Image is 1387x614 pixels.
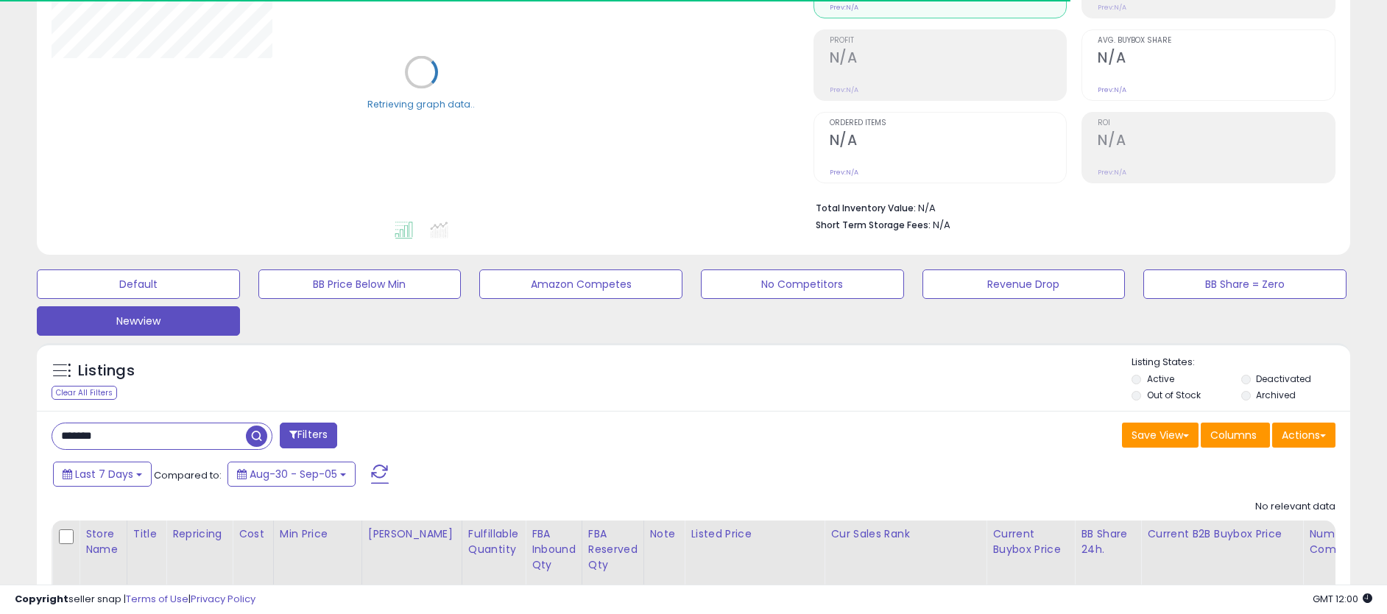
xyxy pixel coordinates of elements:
[588,526,638,573] div: FBA Reserved Qty
[816,202,916,214] b: Total Inventory Value:
[85,526,121,557] div: Store Name
[1132,356,1349,370] p: Listing States:
[691,526,818,542] div: Listed Price
[830,85,858,94] small: Prev: N/A
[37,306,240,336] button: Newview
[1313,592,1372,606] span: 2025-09-13 12:00 GMT
[1147,526,1296,542] div: Current B2B Buybox Price
[1098,119,1335,127] span: ROI
[1147,373,1174,385] label: Active
[1201,423,1270,448] button: Columns
[172,526,226,542] div: Repricing
[37,269,240,299] button: Default
[280,423,337,448] button: Filters
[816,219,931,231] b: Short Term Storage Fees:
[368,526,456,542] div: [PERSON_NAME]
[1272,423,1335,448] button: Actions
[922,269,1126,299] button: Revenue Drop
[367,97,475,110] div: Retrieving graph data..
[1256,373,1311,385] label: Deactivated
[1210,428,1257,442] span: Columns
[933,218,950,232] span: N/A
[1122,423,1199,448] button: Save View
[1098,37,1335,45] span: Avg. Buybox Share
[830,49,1067,69] h2: N/A
[650,526,679,542] div: Note
[154,468,222,482] span: Compared to:
[830,37,1067,45] span: Profit
[258,269,462,299] button: BB Price Below Min
[133,526,160,542] div: Title
[701,269,904,299] button: No Competitors
[830,3,858,12] small: Prev: N/A
[75,467,133,481] span: Last 7 Days
[532,526,576,573] div: FBA inbound Qty
[227,462,356,487] button: Aug-30 - Sep-05
[830,168,858,177] small: Prev: N/A
[1098,3,1126,12] small: Prev: N/A
[1256,389,1296,401] label: Archived
[280,526,356,542] div: Min Price
[1143,269,1347,299] button: BB Share = Zero
[15,592,68,606] strong: Copyright
[52,386,117,400] div: Clear All Filters
[1147,389,1201,401] label: Out of Stock
[992,526,1068,557] div: Current Buybox Price
[479,269,682,299] button: Amazon Competes
[1098,168,1126,177] small: Prev: N/A
[239,526,267,542] div: Cost
[816,198,1324,216] li: N/A
[1098,132,1335,152] h2: N/A
[53,462,152,487] button: Last 7 Days
[1309,526,1363,557] div: Num of Comp.
[126,592,188,606] a: Terms of Use
[1098,85,1126,94] small: Prev: N/A
[468,526,519,557] div: Fulfillable Quantity
[1098,49,1335,69] h2: N/A
[830,526,980,542] div: Cur Sales Rank
[830,119,1067,127] span: Ordered Items
[830,132,1067,152] h2: N/A
[78,361,135,381] h5: Listings
[1081,526,1134,557] div: BB Share 24h.
[15,593,255,607] div: seller snap | |
[250,467,337,481] span: Aug-30 - Sep-05
[191,592,255,606] a: Privacy Policy
[1255,500,1335,514] div: No relevant data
